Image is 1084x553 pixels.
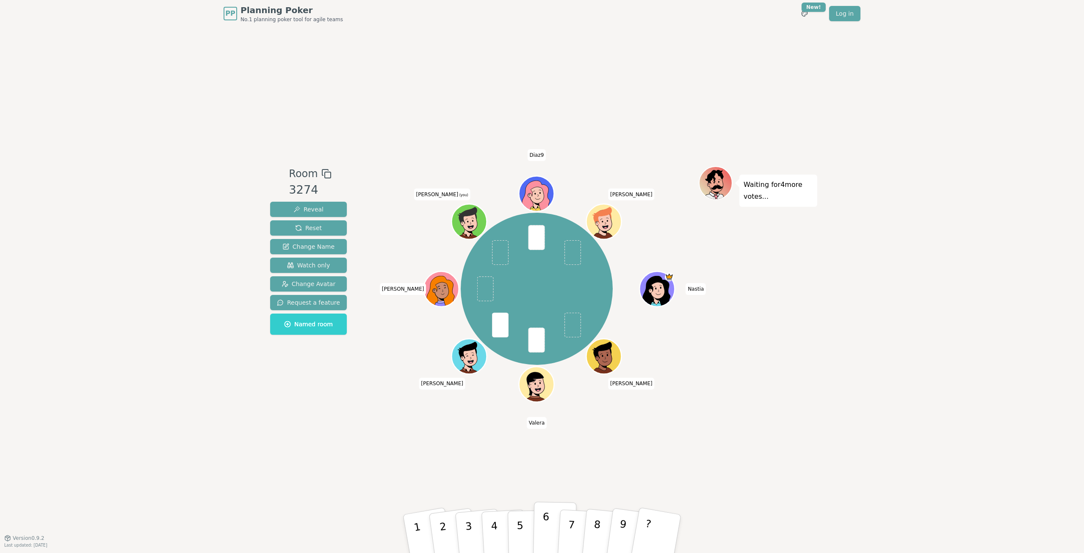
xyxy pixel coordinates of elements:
[241,16,343,23] span: No.1 planning poker tool for agile teams
[380,283,426,295] span: Click to change your name
[287,261,330,270] span: Watch only
[797,6,812,21] button: New!
[802,3,826,12] div: New!
[277,298,340,307] span: Request a feature
[414,189,470,200] span: Click to change your name
[608,189,655,200] span: Click to change your name
[270,314,347,335] button: Named room
[282,280,336,288] span: Change Avatar
[224,4,343,23] a: PPPlanning PokerNo.1 planning poker tool for agile teams
[419,378,465,389] span: Click to change your name
[686,283,706,295] span: Click to change your name
[270,220,347,236] button: Reset
[284,320,333,328] span: Named room
[4,543,47,547] span: Last updated: [DATE]
[270,239,347,254] button: Change Name
[829,6,860,21] a: Log in
[289,181,331,199] div: 3274
[527,417,547,429] span: Click to change your name
[270,202,347,217] button: Reveal
[4,535,44,542] button: Version0.9.2
[458,193,468,197] span: (you)
[225,8,235,19] span: PP
[295,224,322,232] span: Reset
[270,276,347,292] button: Change Avatar
[241,4,343,16] span: Planning Poker
[282,242,335,251] span: Change Name
[528,149,546,161] span: Click to change your name
[608,378,655,389] span: Click to change your name
[270,258,347,273] button: Watch only
[289,166,318,181] span: Room
[13,535,44,542] span: Version 0.9.2
[665,272,674,281] span: Nastia is the host
[453,205,486,238] button: Click to change your avatar
[270,295,347,310] button: Request a feature
[293,205,324,214] span: Reveal
[744,179,813,203] p: Waiting for 4 more votes...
